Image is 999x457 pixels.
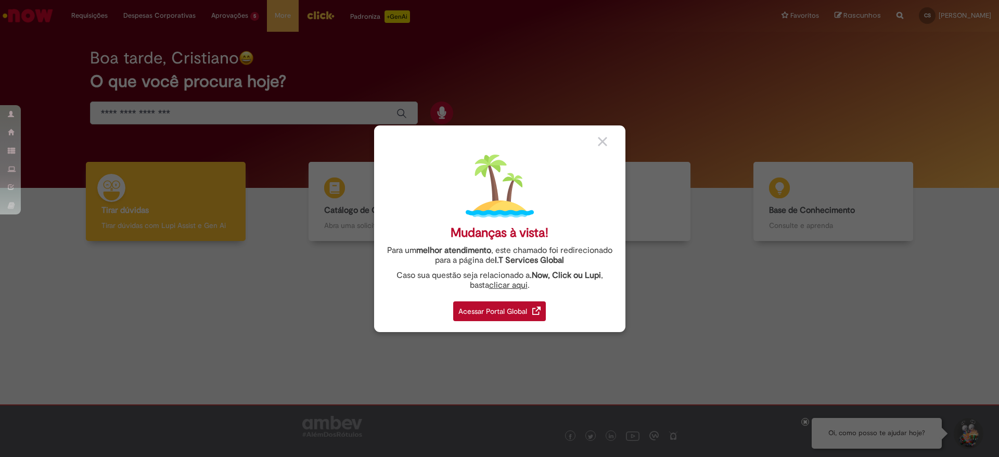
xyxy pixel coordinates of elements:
a: Acessar Portal Global [453,296,546,321]
a: clicar aqui [489,274,528,290]
div: Caso sua questão seja relacionado a , basta . [382,271,618,290]
img: island.png [466,152,534,220]
div: Acessar Portal Global [453,301,546,321]
div: Mudanças à vista! [451,225,548,240]
div: Para um , este chamado foi redirecionado para a página de [382,246,618,265]
strong: melhor atendimento [416,245,491,256]
strong: .Now, Click ou Lupi [530,270,601,281]
a: I.T Services Global [495,249,564,265]
img: close_button_grey.png [598,137,607,146]
img: redirect_link.png [532,307,541,315]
